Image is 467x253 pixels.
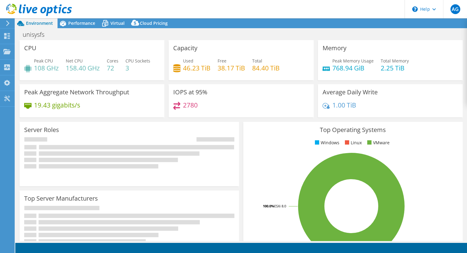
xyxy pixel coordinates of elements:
span: Cores [107,58,118,64]
li: Linux [343,139,362,146]
span: Peak CPU [34,58,53,64]
h4: 1.00 TiB [332,102,356,108]
span: Performance [68,20,95,26]
h4: 38.17 TiB [218,65,245,71]
h3: Top Server Manufacturers [24,195,98,202]
h3: Server Roles [24,126,59,133]
h4: 72 [107,65,118,71]
h3: Top Operating Systems [248,126,458,133]
span: Cloud Pricing [140,20,168,26]
h4: 768.94 GiB [332,65,374,71]
h4: 2.25 TiB [381,65,409,71]
tspan: 100.0% [263,204,274,208]
span: Total [252,58,262,64]
h4: 3 [125,65,150,71]
h3: Memory [323,45,346,51]
span: Used [183,58,193,64]
span: Free [218,58,226,64]
h1: unisysfs [20,31,54,38]
span: AG [450,4,460,14]
h4: 84.40 TiB [252,65,280,71]
span: Peak Memory Usage [332,58,374,64]
tspan: ESXi 8.0 [274,204,286,208]
h3: Peak Aggregate Network Throughput [24,89,129,96]
h4: 108 GHz [34,65,59,71]
li: VMware [366,139,390,146]
h4: 19.43 gigabits/s [34,102,80,108]
span: CPU Sockets [125,58,150,64]
svg: \n [412,6,418,12]
h3: IOPS at 95% [173,89,207,96]
li: Windows [313,139,339,146]
h3: Capacity [173,45,197,51]
h4: 46.23 TiB [183,65,211,71]
h3: CPU [24,45,36,51]
span: Total Memory [381,58,409,64]
h4: 2780 [183,102,198,108]
h4: 158.40 GHz [66,65,100,71]
span: Net CPU [66,58,83,64]
span: Environment [26,20,53,26]
span: Virtual [110,20,125,26]
h3: Average Daily Write [323,89,378,96]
